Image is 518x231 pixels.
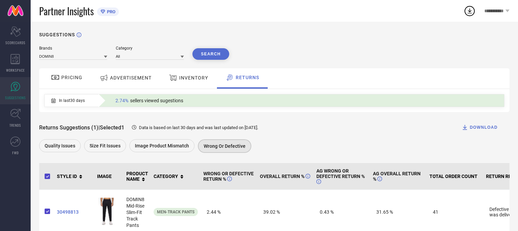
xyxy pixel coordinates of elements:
span: Size fit issues [90,143,121,148]
span: Selected 1 [100,124,124,131]
span: 0.43 % [316,206,367,218]
span: 41 [429,206,481,218]
th: TOTAL ORDER COUNT [427,163,483,190]
span: ADVERTISEMENT [110,75,152,81]
span: Wrong or Defective [204,143,246,149]
span: 2.44 % [203,206,254,218]
th: CATEGORY [151,163,201,190]
div: Open download list [464,5,476,17]
span: SCORECARDS [5,40,26,45]
span: PRO [105,9,115,14]
img: qqcZQihe_81cc34b6ee994037a680a735fe55c65d.jpg [97,198,117,225]
th: IMAGE [94,163,124,190]
span: 2.74% [115,98,128,103]
span: 31.65 % [373,206,424,218]
span: AG WRONG OR DEFECTIVE RETURN % [316,168,367,184]
button: Search [192,48,229,60]
span: Quality issues [45,143,75,148]
span: TRENDS [10,123,21,128]
h1: SUGGESTIONS [39,32,75,37]
th: STYLE ID [54,163,94,190]
span: Data is based on last 30 days and was last updated on [DATE] . [139,125,258,130]
th: PRODUCT NAME [124,163,151,190]
span: AG OVERALL RETURN % [373,171,424,182]
span: sellers viewed sugestions [130,98,183,103]
div: DOWNLOAD [461,124,498,131]
span: Image product mismatch [135,143,189,148]
span: | [98,124,100,131]
span: RETURNS [236,75,259,80]
span: Returns Suggestions (1) [39,124,98,131]
button: DOWNLOAD [453,121,506,134]
div: Percentage of sellers who have viewed suggestions for the current Insight Type [112,96,187,105]
span: OVERALL RETURN % [260,174,310,179]
span: WRONG OR DEFECTIVE RETURN % [203,171,254,182]
span: WORKSPACE [6,68,25,73]
a: 30498813 [57,209,92,215]
span: DOMIN8 Mid-Rise Slim-Fit Track Pants [126,197,144,228]
span: 39.02 % [260,206,311,218]
span: In last 30 days [59,98,85,103]
span: Partner Insights [39,4,94,18]
div: Brands [39,46,107,51]
span: PRICING [61,75,82,80]
span: Men-Track Pants [157,210,194,214]
span: FWD [12,150,19,155]
span: SUGGESTIONS [5,95,26,100]
span: INVENTORY [179,75,208,81]
div: Category [116,46,184,51]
